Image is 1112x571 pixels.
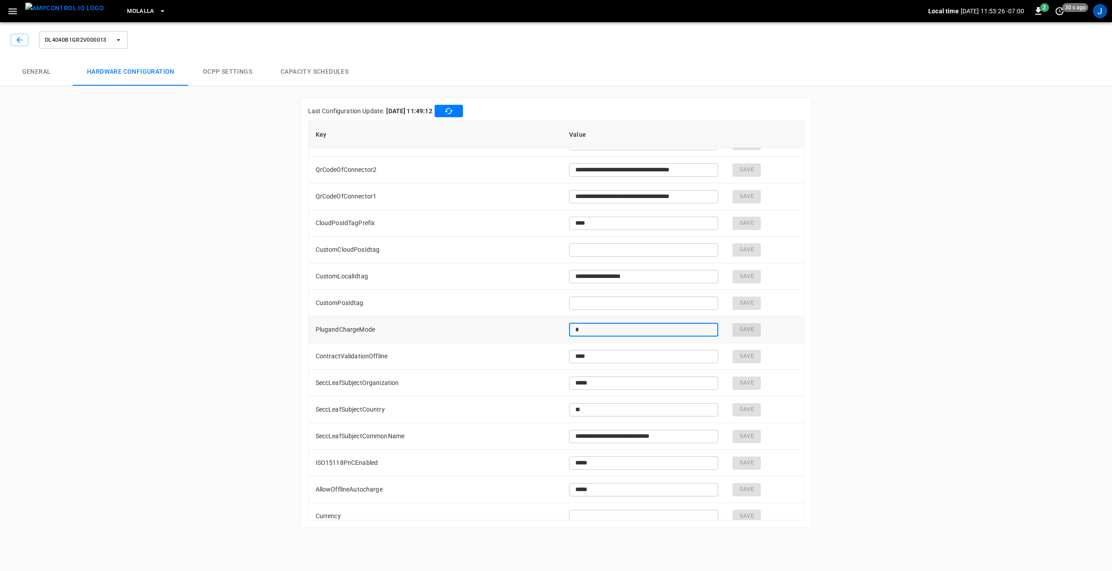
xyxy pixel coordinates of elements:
[309,317,562,343] td: PlugandChargeMode
[123,3,170,20] button: Molalla
[309,343,562,370] td: ContractValidationOffline
[25,3,104,14] img: ampcontrol.io logo
[961,7,1024,16] p: [DATE] 11:53:26 -07:00
[309,450,562,476] td: ISO15118PnCEnabled
[928,7,959,16] p: Local time
[309,423,562,450] td: SeccLeafSubjectCommonName
[308,107,384,115] p: Last Configuration Update:
[309,157,562,183] td: QrCodeOfConnector2
[73,58,189,86] button: Hardware configuration
[45,35,111,45] span: DL4040B1GR2V000013
[1062,3,1088,12] span: 30 s ago
[127,6,154,16] span: Molalla
[1053,4,1067,18] button: set refresh interval
[309,397,562,423] td: SeccLeafSubjectCountry
[1093,4,1107,18] div: profile-icon
[562,121,725,148] th: Value
[309,370,562,397] td: SeccLeafSubjectOrganization
[309,183,562,210] td: QrCodeOfConnector1
[309,263,562,290] td: CustomLocalIdtag
[309,237,562,263] td: CustomCloudPosIdtag
[39,31,128,49] button: DL4040B1GR2V000013
[309,121,562,148] th: Key
[309,476,562,503] td: AllowOfflineAutocharge
[386,107,432,115] b: [DATE] 11:49:12
[189,58,266,86] button: OCPP settings
[309,290,562,317] td: CustomPosIdtag
[1040,3,1049,12] span: 2
[309,210,562,237] td: CloudPosIdTagPrefix
[266,58,363,86] button: Capacity Schedules
[309,503,562,530] td: Currency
